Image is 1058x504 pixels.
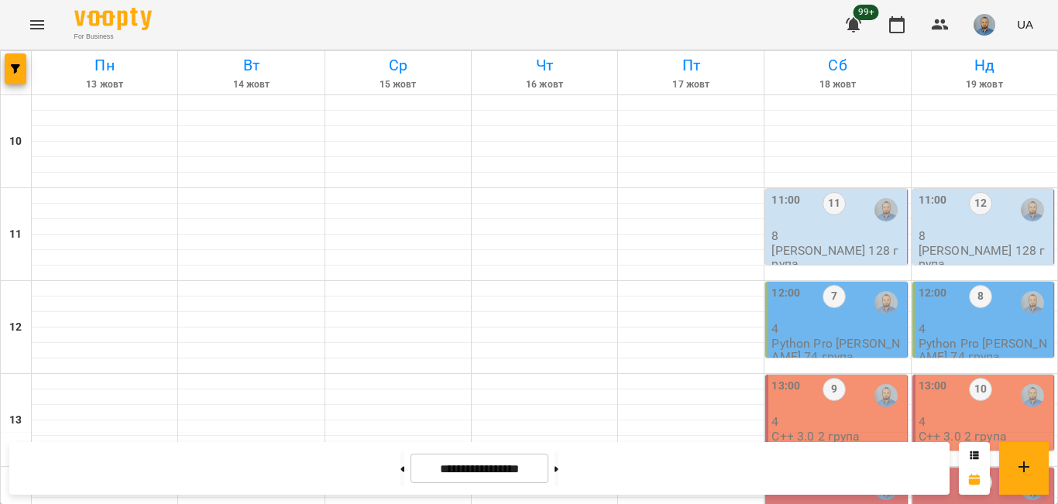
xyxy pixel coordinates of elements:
[328,77,469,92] h6: 15 жовт
[767,77,908,92] h6: 18 жовт
[919,337,1050,364] p: Python Pro [PERSON_NAME] 74 група
[823,192,846,215] label: 11
[919,378,947,395] label: 13:00
[1021,198,1044,221] img: Антон Костюк
[1021,384,1044,407] img: Антон Костюк
[620,53,761,77] h6: Пт
[969,285,992,308] label: 8
[1017,16,1033,33] span: UA
[9,319,22,336] h6: 12
[771,285,800,302] label: 12:00
[767,53,908,77] h6: Сб
[969,192,992,215] label: 12
[74,8,152,30] img: Voopty Logo
[9,412,22,429] h6: 13
[620,77,761,92] h6: 17 жовт
[874,384,898,407] img: Антон Костюк
[974,14,995,36] img: 2a5fecbf94ce3b4251e242cbcf70f9d8.jpg
[874,198,898,221] img: Антон Костюк
[919,244,1050,271] p: [PERSON_NAME] 128 група
[823,285,846,308] label: 7
[919,192,947,209] label: 11:00
[919,430,1007,443] p: C++ 3.0 2 група
[914,53,1055,77] h6: Нд
[1011,10,1039,39] button: UA
[771,192,800,209] label: 11:00
[9,226,22,243] h6: 11
[34,77,175,92] h6: 13 жовт
[1021,291,1044,314] img: Антон Костюк
[74,32,152,42] span: For Business
[919,229,1050,242] p: 8
[9,133,22,150] h6: 10
[914,77,1055,92] h6: 19 жовт
[771,378,800,395] label: 13:00
[474,53,615,77] h6: Чт
[874,291,898,314] img: Антон Костюк
[180,53,321,77] h6: Вт
[328,53,469,77] h6: Ср
[854,5,879,20] span: 99+
[771,415,903,428] p: 4
[823,378,846,401] label: 9
[919,285,947,302] label: 12:00
[969,378,992,401] label: 10
[771,430,860,443] p: C++ 3.0 2 група
[19,6,56,43] button: Menu
[771,244,903,271] p: [PERSON_NAME] 128 група
[771,229,903,242] p: 8
[919,415,1050,428] p: 4
[34,53,175,77] h6: Пн
[771,322,903,335] p: 4
[919,322,1050,335] p: 4
[180,77,321,92] h6: 14 жовт
[474,77,615,92] h6: 16 жовт
[771,337,903,364] p: Python Pro [PERSON_NAME] 74 група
